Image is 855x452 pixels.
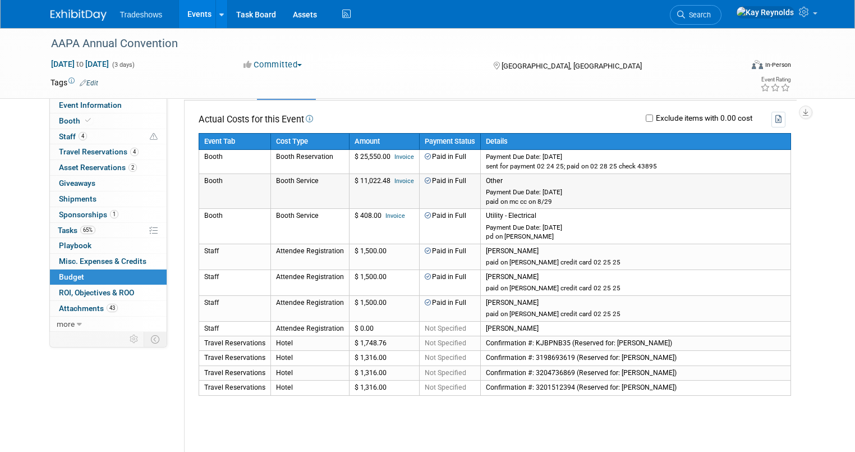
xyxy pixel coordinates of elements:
[486,284,785,293] div: paid on [PERSON_NAME] credit card 02 25 25
[419,174,480,209] td: Paid in Full
[349,150,419,174] td: $ 25,550.00
[199,321,270,336] td: Staff
[59,132,87,141] span: Staff
[111,61,135,69] span: (3 days)
[385,212,405,220] a: Invoice
[419,295,480,321] td: Paid in Full
[50,113,167,129] a: Booth
[199,150,270,174] td: Booth
[486,232,785,241] div: pd on [PERSON_NAME]
[199,133,270,150] th: Event Tab
[50,301,167,316] a: Attachments43
[480,209,790,244] td: Utility - Electrical
[486,258,785,267] div: paid on [PERSON_NAME] credit card 02 25 25
[50,98,167,113] a: Event Information
[394,177,414,185] a: Invoice
[270,366,349,380] td: Hotel
[199,112,313,127] td: Actual Costs for this Event
[486,188,785,197] div: Payment Due Date: [DATE]
[57,319,75,328] span: more
[480,321,790,336] td: [PERSON_NAME]
[419,244,480,270] td: Paid in Full
[58,226,95,235] span: Tasks
[480,244,790,270] td: [PERSON_NAME]
[59,163,137,172] span: Asset Reservations
[486,310,785,318] div: paid on [PERSON_NAME] credit card 02 25 25
[425,369,466,377] span: Not Specified
[120,10,163,19] span: Tradeshows
[270,295,349,321] td: Attendee Registration
[349,336,419,351] td: $ 1,748.76
[199,209,270,244] td: Booth
[270,351,349,366] td: Hotel
[270,336,349,351] td: Hotel
[80,79,98,87] a: Edit
[480,351,790,366] td: Confirmation #: 3198693619 (Reserved for: [PERSON_NAME])
[349,295,419,321] td: $ 1,500.00
[419,133,480,150] th: Payment Status
[480,133,790,150] th: Details
[80,226,95,234] span: 65%
[394,153,414,161] a: Invoice
[59,116,93,125] span: Booth
[486,153,785,161] div: Payment Due Date: [DATE]
[199,351,270,366] td: Travel Reservations
[349,351,419,366] td: $ 1,316.00
[50,160,167,175] a: Asset Reservations2
[107,304,118,312] span: 43
[50,191,167,207] a: Shipments
[79,132,87,140] span: 4
[50,238,167,253] a: Playbook
[50,10,107,21] img: ExhibitDay
[419,209,480,244] td: Paid in Full
[199,244,270,270] td: Staff
[480,381,790,395] td: Confirmation #: 3201512394 (Reserved for: [PERSON_NAME])
[240,59,306,71] button: Committed
[480,270,790,295] td: [PERSON_NAME]
[670,5,721,25] a: Search
[270,381,349,395] td: Hotel
[270,209,349,244] td: Booth Service
[682,58,791,75] div: Event Format
[349,366,419,380] td: $ 1,316.00
[199,366,270,380] td: Travel Reservations
[110,210,118,218] span: 1
[144,332,167,346] td: Toggle Event Tabs
[199,174,270,209] td: Booth
[199,381,270,395] td: Travel Reservations
[50,59,109,69] span: [DATE] [DATE]
[59,288,134,297] span: ROI, Objectives & ROO
[425,383,466,391] span: Not Specified
[199,336,270,351] td: Travel Reservations
[486,162,785,171] div: sent for payment 02 24 25; paid on 02 28 25 check 43895
[480,295,790,321] td: [PERSON_NAME]
[486,223,785,232] div: Payment Due Date: [DATE]
[736,6,794,19] img: Kay Reynolds
[50,223,167,238] a: Tasks65%
[653,115,752,122] label: Exclude items with 0.00 cost
[50,144,167,159] a: Travel Reservations4
[270,133,349,150] th: Cost Type
[50,270,167,285] a: Budget
[59,194,96,203] span: Shipments
[270,270,349,295] td: Attendee Registration
[199,270,270,295] td: Staff
[59,304,118,313] span: Attachments
[480,336,790,351] td: Confirmation #: KJBPNB35 (Reserved for: [PERSON_NAME])
[59,272,84,281] span: Budget
[50,176,167,191] a: Giveaways
[419,150,480,174] td: Paid in Full
[128,163,137,172] span: 2
[50,77,98,88] td: Tags
[486,198,785,206] div: paid on mc cc on 8/29
[59,241,91,250] span: Playbook
[50,254,167,269] a: Misc. Expenses & Credits
[349,174,419,209] td: $ 11,022.48
[760,77,790,83] div: Event Rating
[349,209,419,244] td: $ 408.00
[59,210,118,219] span: Sponsorships
[50,207,167,222] a: Sponsorships1
[59,179,95,188] span: Giveaways
[685,11,711,19] span: Search
[502,62,642,70] span: [GEOGRAPHIC_DATA], [GEOGRAPHIC_DATA]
